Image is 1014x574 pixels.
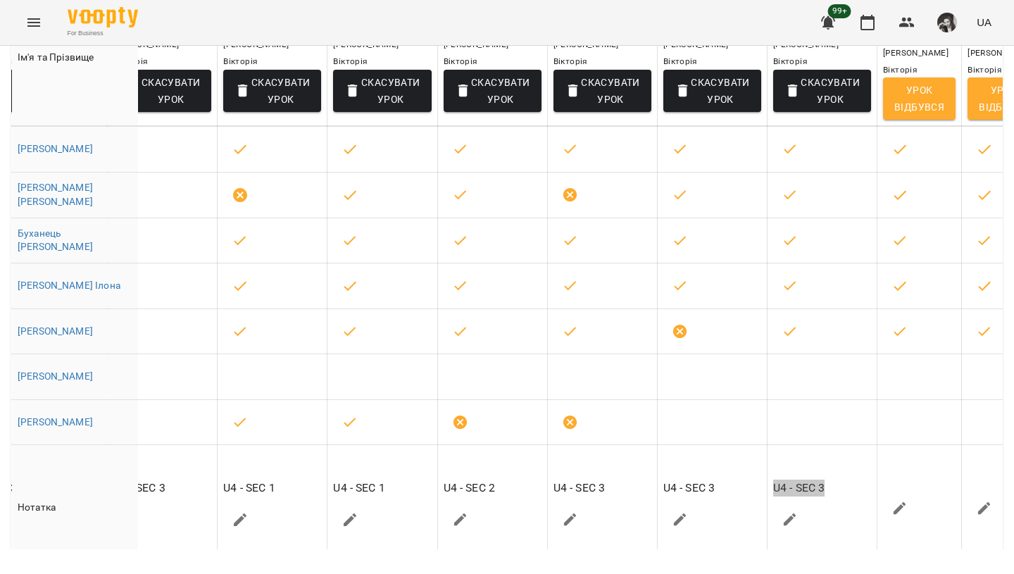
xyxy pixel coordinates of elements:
p: U4 - SEC 1 [333,480,384,497]
button: Скасувати Урок [444,70,542,112]
p: U4 - SEC 3 [553,480,605,497]
span: [PERSON_NAME] Вікторія [553,39,619,66]
a: [PERSON_NAME] [18,325,93,337]
p: U4 - SEC 1 [223,480,275,497]
a: [PERSON_NAME] [PERSON_NAME] [18,182,93,207]
button: UA [971,9,997,35]
a: [PERSON_NAME] [18,370,93,382]
button: Скасувати Урок [773,70,871,112]
td: Нотатка [11,445,138,571]
span: Скасувати Урок [344,74,420,108]
span: 99+ [828,4,851,18]
span: [PERSON_NAME] Вікторія [883,48,949,75]
span: [PERSON_NAME] Вікторія [333,39,399,66]
p: U3 - SEC 3 [113,480,165,497]
p: U4 - SEC 3 [663,480,715,497]
a: [PERSON_NAME] Ілона [18,280,120,291]
span: [PERSON_NAME] Вікторія [773,39,839,66]
img: Voopty Logo [68,7,138,27]
button: Скасувати Урок [663,70,761,112]
span: Скасувати Урок [234,74,310,108]
span: [PERSON_NAME] Вікторія [444,39,509,66]
span: Скасувати Урок [125,74,200,108]
button: Скасувати Урок [223,70,321,112]
div: Ім'я та Прізвище [18,49,132,66]
span: Скасувати Урок [675,74,750,108]
button: Menu [17,6,51,39]
button: Скасувати Урок [113,70,211,112]
span: [PERSON_NAME] Вікторія [113,39,179,66]
img: 0dd478c4912f2f2e7b05d6c829fd2aac.png [937,13,957,32]
span: UA [977,15,991,30]
button: Скасувати Урок [333,70,431,112]
span: Скасувати Урок [784,74,860,108]
a: [PERSON_NAME] [18,143,93,154]
p: U4 - SEC 3 [773,480,825,497]
a: [PERSON_NAME] [18,416,93,428]
span: Скасувати Урок [565,74,640,108]
span: [PERSON_NAME] Вікторія [663,39,729,66]
span: Урок відбувся [894,82,944,116]
span: [PERSON_NAME] Вікторія [223,39,289,66]
span: For Business [68,29,138,38]
button: Урок відбувся [883,77,956,120]
p: U4 - SEC 2 [444,480,495,497]
button: Скасувати Урок [553,70,651,112]
a: Буханець [PERSON_NAME] [18,227,93,253]
span: Скасувати Урок [455,74,530,108]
